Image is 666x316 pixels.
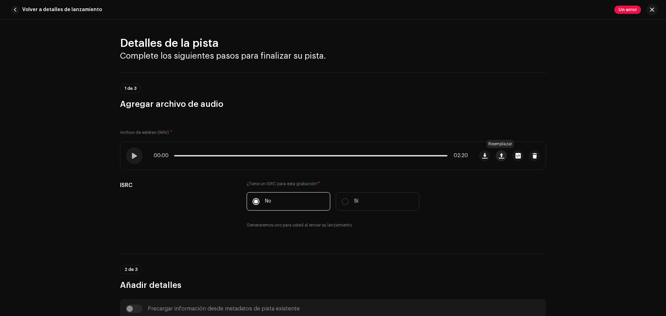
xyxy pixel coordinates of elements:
[125,267,138,272] span: 2 de 3
[265,198,271,205] p: No
[120,280,546,291] h3: Añadir detalles
[247,181,419,187] label: ¿Tiene un ISRC para esta grabación?
[450,153,468,159] span: 02:20
[120,99,546,110] h3: Agregar archivo de audio
[120,130,169,135] small: Archivo de estéreo (WAV)
[120,36,546,50] h2: Detalles de la pista
[154,153,171,159] span: 00:00
[120,181,236,189] h5: ISRC
[247,222,353,229] small: Generaremos uno para usted al enviar su lanzamiento.
[354,198,358,205] p: Sí
[125,86,137,91] span: 1 de 3
[120,50,546,61] h3: Complete los siguientes pasos para finalizar su pista.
